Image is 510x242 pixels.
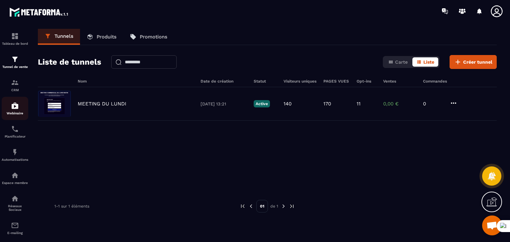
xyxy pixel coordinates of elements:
[482,215,502,235] a: Ouvrir le chat
[2,166,28,190] a: automationsautomationsEspace membre
[2,120,28,143] a: schedulerschedulerPlanificateur
[11,102,19,110] img: automations
[450,55,497,69] button: Créer tunnel
[412,57,438,67] button: Liste
[284,101,292,107] p: 140
[201,79,247,84] h6: Date de création
[240,203,246,209] img: prev
[2,88,28,92] p: CRM
[201,101,247,106] p: [DATE] 13:21
[289,203,295,209] img: next
[423,79,447,84] h6: Commandes
[140,34,167,40] p: Promotions
[11,171,19,179] img: automations
[2,158,28,161] p: Automatisations
[2,190,28,216] a: social-networksocial-networkRéseaux Sociaux
[383,101,416,107] p: 0,00 €
[2,42,28,45] p: Tableau de bord
[2,50,28,74] a: formationformationTunnel de vente
[254,100,270,107] p: Active
[123,29,174,45] a: Promotions
[395,59,408,65] span: Carte
[97,34,117,40] p: Produits
[284,79,317,84] h6: Visiteurs uniques
[80,29,123,45] a: Produits
[270,204,278,209] p: de 1
[463,59,492,65] span: Créer tunnel
[2,216,28,240] a: emailemailE-mailing
[254,79,277,84] h6: Statut
[2,111,28,115] p: Webinaire
[256,200,268,212] p: 01
[11,32,19,40] img: formation
[11,195,19,203] img: social-network
[9,6,69,18] img: logo
[38,91,71,117] img: image
[11,148,19,156] img: automations
[357,101,361,107] p: 11
[11,221,19,229] img: email
[423,101,443,107] p: 0
[11,79,19,87] img: formation
[323,79,350,84] h6: PAGES VUES
[2,204,28,212] p: Réseaux Sociaux
[11,55,19,63] img: formation
[78,101,126,107] p: MEETING DU LUNDI
[2,231,28,235] p: E-mailing
[423,59,434,65] span: Liste
[281,203,287,209] img: next
[38,55,101,69] h2: Liste de tunnels
[383,79,416,84] h6: Ventes
[2,27,28,50] a: formationformationTableau de bord
[248,203,254,209] img: prev
[2,181,28,185] p: Espace membre
[78,79,194,84] h6: Nom
[11,125,19,133] img: scheduler
[2,143,28,166] a: automationsautomationsAutomatisations
[54,33,73,39] p: Tunnels
[2,65,28,69] p: Tunnel de vente
[2,97,28,120] a: automationsautomationsWebinaire
[38,29,80,45] a: Tunnels
[54,204,89,209] p: 1-1 sur 1 éléments
[2,135,28,138] p: Planificateur
[2,74,28,97] a: formationformationCRM
[323,101,331,107] p: 170
[357,79,377,84] h6: Opt-ins
[384,57,412,67] button: Carte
